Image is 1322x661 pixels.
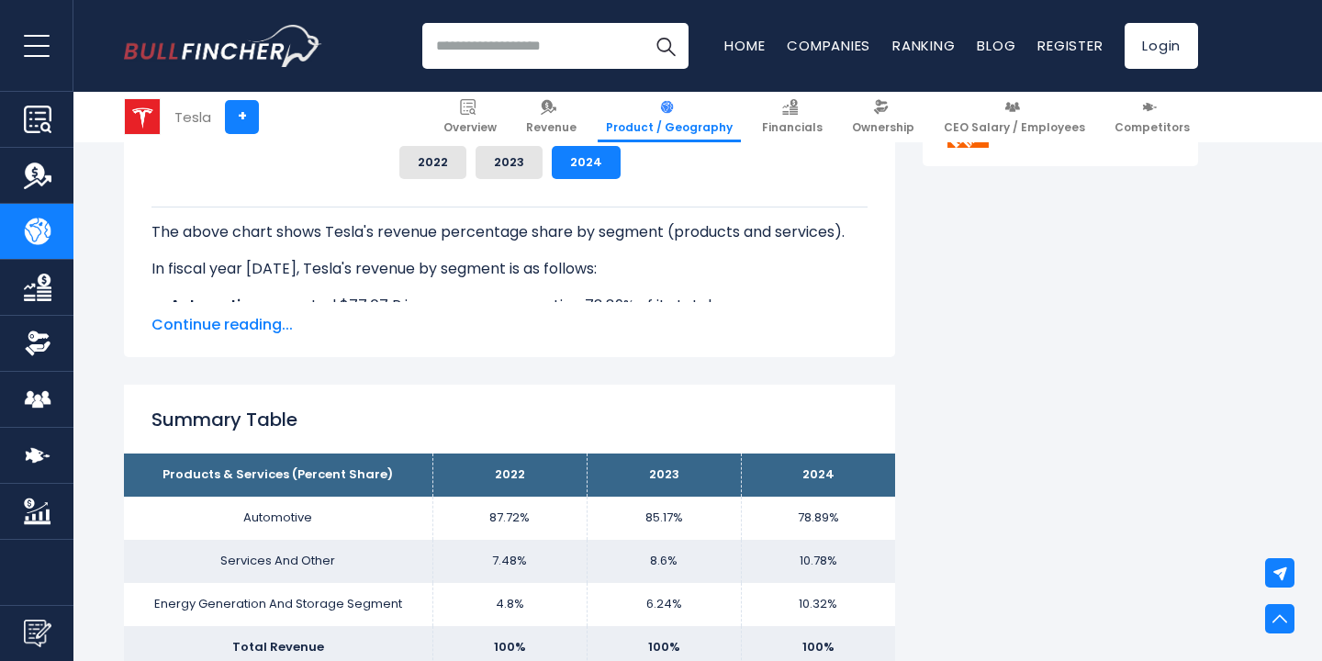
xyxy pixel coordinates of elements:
[552,146,621,179] button: 2024
[151,258,868,280] p: In fiscal year [DATE], Tesla's revenue by segment is as follows:
[741,583,895,626] td: 10.32%
[151,406,868,433] h2: Summary Table
[124,25,322,67] img: Bullfincher logo
[170,295,259,316] b: Automotive
[994,111,1173,142] span: Home Depot Revenue by Segment
[892,36,955,55] a: Ranking
[124,583,432,626] td: Energy Generation And Storage Segment
[762,120,823,135] span: Financials
[852,120,914,135] span: Ownership
[587,497,741,540] td: 85.17%
[399,146,466,179] button: 2022
[935,92,1093,142] a: CEO Salary / Employees
[1125,23,1198,69] a: Login
[151,314,868,336] span: Continue reading...
[443,120,497,135] span: Overview
[1037,36,1103,55] a: Register
[151,221,868,243] p: The above chart shows Tesla's revenue percentage share by segment (products and services).
[151,207,868,471] div: The for Tesla is the Automotive, which represents 78.89% of its total revenue. The for Tesla is t...
[24,330,51,357] img: Ownership
[741,497,895,540] td: 78.89%
[587,540,741,583] td: 8.6%
[1115,120,1190,135] span: Competitors
[435,92,505,142] a: Overview
[754,92,831,142] a: Financials
[598,92,741,142] a: Product / Geography
[587,583,741,626] td: 6.24%
[174,106,211,128] div: Tesla
[844,92,923,142] a: Ownership
[944,120,1085,135] span: CEO Salary / Employees
[606,120,733,135] span: Product / Geography
[432,540,587,583] td: 7.48%
[124,454,432,497] th: Products & Services (Percent Share)
[432,583,587,626] td: 4.8%
[432,454,587,497] th: 2022
[724,36,765,55] a: Home
[432,497,587,540] td: 87.72%
[526,120,577,135] span: Revenue
[741,454,895,497] th: 2024
[518,92,585,142] a: Revenue
[741,540,895,583] td: 10.78%
[124,497,432,540] td: Automotive
[125,99,160,134] img: TSLA logo
[225,100,259,134] a: +
[587,454,741,497] th: 2023
[124,25,321,67] a: Go to homepage
[476,146,543,179] button: 2023
[643,23,689,69] button: Search
[151,295,868,317] li: generated $77.07 B in revenue, representing 78.89% of its total revenue.
[124,540,432,583] td: Services And Other
[1106,92,1198,142] a: Competitors
[977,36,1015,55] a: Blog
[787,36,870,55] a: Companies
